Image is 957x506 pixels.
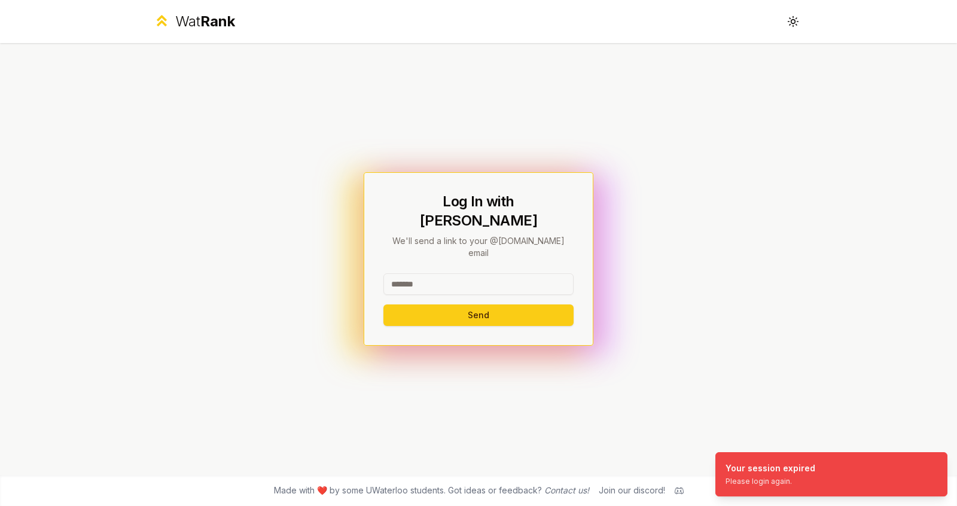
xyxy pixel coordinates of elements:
[599,484,665,496] div: Join our discord!
[726,477,815,486] div: Please login again.
[383,235,574,259] p: We'll send a link to your @[DOMAIN_NAME] email
[383,192,574,230] h1: Log In with [PERSON_NAME]
[726,462,815,474] div: Your session expired
[274,484,589,496] span: Made with ❤️ by some UWaterloo students. Got ideas or feedback?
[383,304,574,326] button: Send
[175,12,235,31] div: Wat
[153,12,235,31] a: WatRank
[200,13,235,30] span: Rank
[544,485,589,495] a: Contact us!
